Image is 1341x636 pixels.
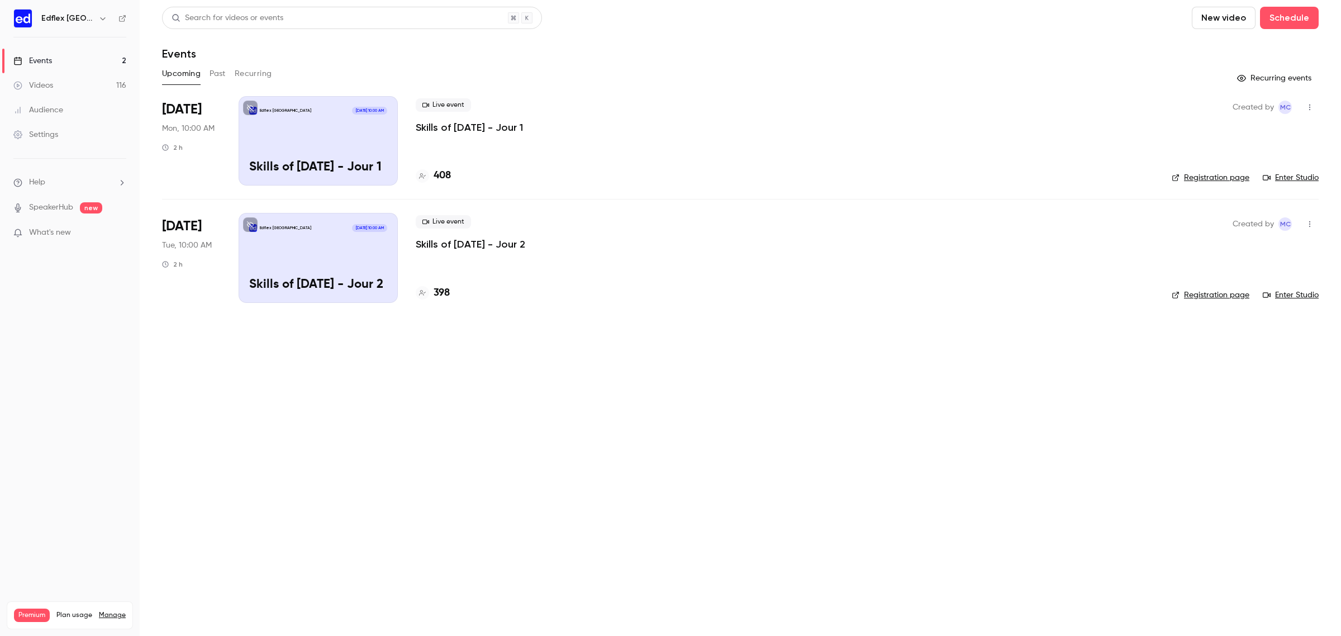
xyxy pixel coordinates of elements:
span: [DATE] [162,217,202,235]
a: Registration page [1172,289,1249,301]
div: Settings [13,129,58,140]
h1: Events [162,47,196,60]
a: Manage [99,611,126,620]
h4: 408 [434,168,451,183]
a: Skills of Tomorrow - Jour 2Edflex [GEOGRAPHIC_DATA][DATE] 10:00 AMSkills of [DATE] - Jour 2 [239,213,398,302]
span: Live event [416,215,471,229]
a: 408 [416,168,451,183]
span: Help [29,177,45,188]
button: Recurring events [1232,69,1319,87]
button: New video [1192,7,1256,29]
h4: 398 [434,286,450,301]
span: Created by [1233,217,1274,231]
button: Upcoming [162,65,201,83]
span: MC [1280,101,1291,114]
div: Sep 22 Mon, 10:00 AM (Europe/Berlin) [162,96,221,186]
span: [DATE] 10:00 AM [352,107,387,115]
button: Schedule [1260,7,1319,29]
div: Events [13,55,52,67]
button: Past [210,65,226,83]
span: Mon, 10:00 AM [162,123,215,134]
a: 398 [416,286,450,301]
span: Premium [14,609,50,622]
div: Audience [13,105,63,116]
a: Registration page [1172,172,1249,183]
img: Edflex France [14,10,32,27]
div: Videos [13,80,53,91]
span: Tue, 10:00 AM [162,240,212,251]
p: Skills of [DATE] - Jour 1 [249,160,387,175]
button: Recurring [235,65,272,83]
a: Skills of [DATE] - Jour 1 [416,121,523,134]
div: 2 h [162,143,183,152]
li: help-dropdown-opener [13,177,126,188]
iframe: Noticeable Trigger [113,228,126,238]
div: 2 h [162,260,183,269]
p: Skills of [DATE] - Jour 2 [249,278,387,292]
span: Created by [1233,101,1274,114]
span: What's new [29,227,71,239]
span: Manon Cousin [1278,101,1292,114]
a: SpeakerHub [29,202,73,213]
div: Search for videos or events [172,12,283,24]
div: Sep 23 Tue, 10:00 AM (Europe/Berlin) [162,213,221,302]
h6: Edflex [GEOGRAPHIC_DATA] [41,13,94,24]
span: new [80,202,102,213]
span: MC [1280,217,1291,231]
span: Plan usage [56,611,92,620]
p: Edflex [GEOGRAPHIC_DATA] [260,108,311,113]
span: Live event [416,98,471,112]
a: Skills of Tomorrow - Jour 1Edflex [GEOGRAPHIC_DATA][DATE] 10:00 AMSkills of [DATE] - Jour 1 [239,96,398,186]
span: [DATE] [162,101,202,118]
a: Enter Studio [1263,289,1319,301]
span: [DATE] 10:00 AM [352,224,387,232]
span: Manon Cousin [1278,217,1292,231]
p: Edflex [GEOGRAPHIC_DATA] [260,225,311,231]
a: Skills of [DATE] - Jour 2 [416,238,525,251]
a: Enter Studio [1263,172,1319,183]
